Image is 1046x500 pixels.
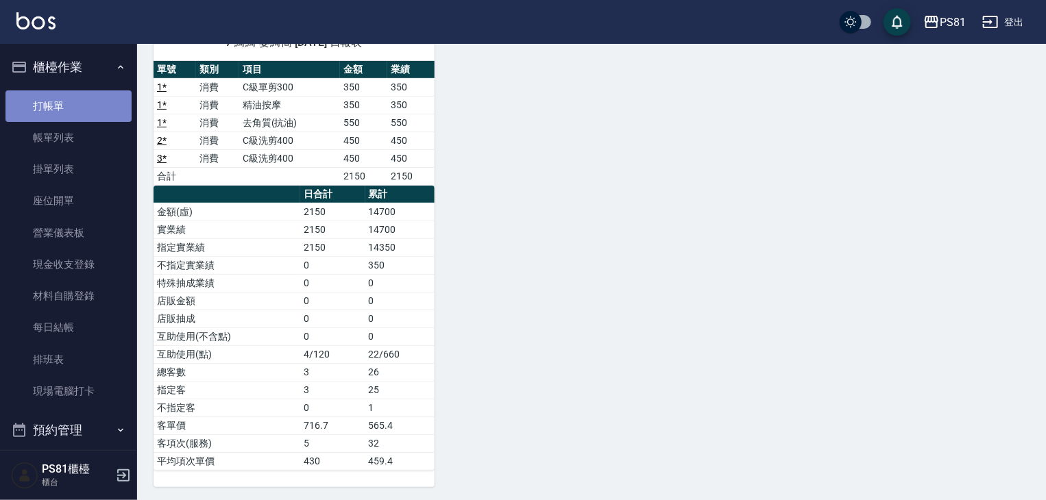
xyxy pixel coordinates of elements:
td: 716.7 [300,416,365,434]
td: 特殊抽成業績 [154,274,300,292]
td: 3 [300,363,365,381]
td: 350 [340,96,387,114]
td: 0 [300,399,365,416]
td: 350 [387,96,435,114]
p: 櫃台 [42,476,112,488]
td: 不指定客 [154,399,300,416]
td: 2150 [300,221,365,238]
td: 客項次(服務) [154,434,300,452]
td: 0 [365,292,435,310]
td: 14700 [365,203,435,221]
td: C級單剪300 [239,78,341,96]
td: 0 [300,327,365,345]
td: 565.4 [365,416,435,434]
th: 類別 [196,61,239,79]
td: 26 [365,363,435,381]
td: 總客數 [154,363,300,381]
th: 金額 [340,61,387,79]
td: 2150 [340,167,387,185]
td: 消費 [196,149,239,167]
td: 450 [340,132,387,149]
a: 現場電腦打卡 [5,375,132,407]
a: 排班表 [5,344,132,375]
td: 消費 [196,114,239,132]
td: 0 [300,310,365,327]
button: PS81 [918,8,971,36]
td: 450 [340,149,387,167]
td: 0 [365,310,435,327]
h5: PS81櫃檯 [42,462,112,476]
td: 平均項次單價 [154,452,300,470]
td: 0 [300,274,365,292]
td: 14350 [365,238,435,256]
th: 業績 [387,61,435,79]
button: 預約管理 [5,412,132,448]
button: save [884,8,911,36]
td: 指定實業績 [154,238,300,256]
td: 5 [300,434,365,452]
td: 消費 [196,132,239,149]
td: 2150 [387,167,435,185]
td: 450 [387,132,435,149]
td: 金額(虛) [154,203,300,221]
a: 材料自購登錄 [5,280,132,312]
a: 掛單列表 [5,153,132,185]
td: 4/120 [300,345,365,363]
button: 登出 [977,10,1030,35]
td: 2150 [300,238,365,256]
img: Person [11,462,38,489]
th: 單號 [154,61,196,79]
button: 報表及分析 [5,448,132,484]
table: a dense table [154,61,435,186]
td: 350 [387,78,435,96]
td: 25 [365,381,435,399]
td: 550 [340,114,387,132]
td: 合計 [154,167,196,185]
th: 日合計 [300,186,365,203]
td: 350 [340,78,387,96]
td: 1 [365,399,435,416]
td: 0 [365,274,435,292]
td: C級洗剪400 [239,149,341,167]
td: 0 [300,292,365,310]
td: 去角質(抗油) [239,114,341,132]
td: 店販抽成 [154,310,300,327]
td: 指定客 [154,381,300,399]
div: PS81 [940,14,966,31]
td: 不指定實業績 [154,256,300,274]
td: 450 [387,149,435,167]
td: 0 [300,256,365,274]
td: 客單價 [154,416,300,434]
img: Logo [16,12,56,29]
td: 32 [365,434,435,452]
td: 22/660 [365,345,435,363]
td: 消費 [196,96,239,114]
td: 0 [365,327,435,345]
td: 3 [300,381,365,399]
th: 累計 [365,186,435,203]
th: 項目 [239,61,341,79]
td: C級洗剪400 [239,132,341,149]
a: 帳單列表 [5,122,132,153]
a: 營業儀表板 [5,217,132,249]
td: 實業績 [154,221,300,238]
td: 精油按摩 [239,96,341,114]
td: 14700 [365,221,435,238]
td: 互助使用(點) [154,345,300,363]
td: 消費 [196,78,239,96]
a: 現金收支登錄 [5,249,132,280]
a: 每日結帳 [5,312,132,343]
button: 櫃檯作業 [5,49,132,85]
td: 店販金額 [154,292,300,310]
td: 2150 [300,203,365,221]
td: 350 [365,256,435,274]
a: 打帳單 [5,90,132,122]
td: 430 [300,452,365,470]
a: 座位開單 [5,185,132,216]
td: 459.4 [365,452,435,470]
td: 550 [387,114,435,132]
td: 互助使用(不含點) [154,327,300,345]
table: a dense table [154,186,435,471]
